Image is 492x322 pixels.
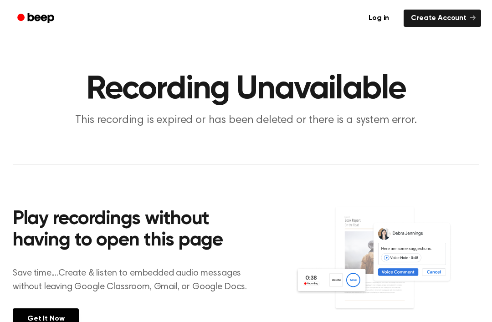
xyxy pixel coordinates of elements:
p: This recording is expired or has been deleted or there is a system error. [71,113,421,128]
h1: Recording Unavailable [13,73,479,106]
a: Log in [359,8,398,29]
p: Save time....Create & listen to embedded audio messages without leaving Google Classroom, Gmail, ... [13,266,258,294]
a: Create Account [404,10,481,27]
h2: Play recordings without having to open this page [13,209,258,252]
a: Beep [11,10,62,27]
